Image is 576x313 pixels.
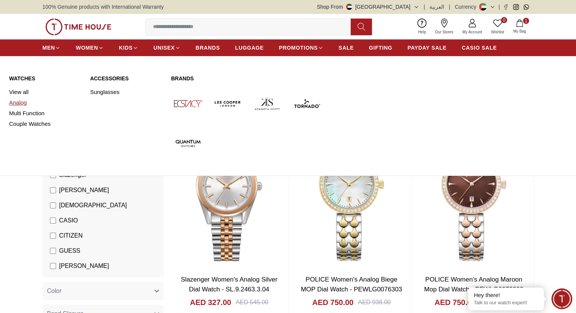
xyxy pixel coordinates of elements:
[434,297,476,308] h4: AED 750.00
[47,286,61,296] span: Color
[50,263,56,269] input: [PERSON_NAME]
[459,29,485,35] span: My Account
[42,3,164,11] span: 100% Genuine products with International Warranty
[523,4,529,10] a: Whatsapp
[171,127,205,160] img: Quantum
[59,231,83,240] span: CITIZEN
[424,276,523,293] a: POLICE Women's Analog Maroon Mop Dial Watch - PEWLG0076302
[317,3,419,11] button: Shop From[GEOGRAPHIC_DATA]
[510,28,529,34] span: My Bag
[498,3,500,11] span: |
[211,87,245,121] img: Lee Cooper
[474,300,538,306] p: Talk to our watch expert!
[236,298,268,307] div: AED 545.00
[59,186,109,195] span: [PERSON_NAME]
[431,17,458,36] a: Our Stores
[455,3,479,11] div: Currency
[50,187,56,193] input: [PERSON_NAME]
[290,87,324,121] img: Tornado
[251,87,284,121] img: Kenneth Scott
[487,17,509,36] a: 0Wishlist
[119,44,133,52] span: KIDS
[339,41,354,55] a: SALE
[462,41,497,55] a: CASIO SALE
[59,261,109,271] span: [PERSON_NAME]
[415,29,429,35] span: Help
[369,41,392,55] a: GIFTING
[513,4,519,10] a: Instagram
[474,291,538,299] div: Hey there!
[9,97,81,108] a: Analog
[50,248,56,254] input: GUESS
[196,41,220,55] a: BRANDS
[449,3,450,11] span: |
[501,17,507,23] span: 0
[90,87,162,97] a: Sunglasses
[523,18,529,24] span: 1
[407,41,446,55] a: PAYDAY SALE
[42,41,61,55] a: MEN
[429,3,444,11] button: العربية
[509,18,531,36] button: 1My Bag
[59,201,127,210] span: [DEMOGRAPHIC_DATA]
[9,75,81,82] a: Watches
[171,87,205,121] img: Ecstacy
[369,44,392,52] span: GIFTING
[76,41,104,55] a: WOMEN
[9,108,81,119] a: Multi Function
[181,276,277,293] a: Slazenger Women's Analog Silver Dial Watch - SL.9.2463.3.04
[171,75,324,82] a: Brands
[76,44,98,52] span: WOMEN
[235,41,264,55] a: LUGGAGE
[153,41,180,55] a: UNISEX
[358,298,390,307] div: AED 938.00
[551,288,572,309] div: Chat Widget
[462,44,497,52] span: CASIO SALE
[9,87,81,97] a: View all
[407,44,446,52] span: PAYDAY SALE
[235,44,264,52] span: LUGGAGE
[488,29,507,35] span: Wishlist
[339,44,354,52] span: SALE
[50,218,56,224] input: CASIO
[153,44,175,52] span: UNISEX
[279,44,318,52] span: PROMOTIONS
[432,29,456,35] span: Our Stores
[119,41,138,55] a: KIDS
[414,112,533,269] img: POLICE Women's Analog Maroon Mop Dial Watch - PEWLG0076302
[279,41,323,55] a: PROMOTIONS
[346,4,352,10] img: United Arab Emirates
[59,246,80,255] span: GUESS
[414,17,431,36] a: Help
[9,119,81,129] a: Couple Watches
[312,297,353,308] h4: AED 750.00
[59,277,76,286] span: Police
[292,112,411,269] img: POLICE Women's Analog Biege MOP Dial Watch - PEWLG0076303
[170,112,289,269] img: Slazenger Women's Analog Silver Dial Watch - SL.9.2463.3.04
[42,282,164,300] button: Color
[424,3,425,11] span: |
[42,44,55,52] span: MEN
[59,216,78,225] span: CASIO
[90,75,162,82] a: Accessories
[196,44,220,52] span: BRANDS
[503,4,509,10] a: Facebook
[50,202,56,208] input: [DEMOGRAPHIC_DATA]
[45,19,111,35] img: ...
[301,276,402,293] a: POLICE Women's Analog Biege MOP Dial Watch - PEWLG0076303
[50,233,56,239] input: CITIZEN
[190,297,231,308] h4: AED 327.00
